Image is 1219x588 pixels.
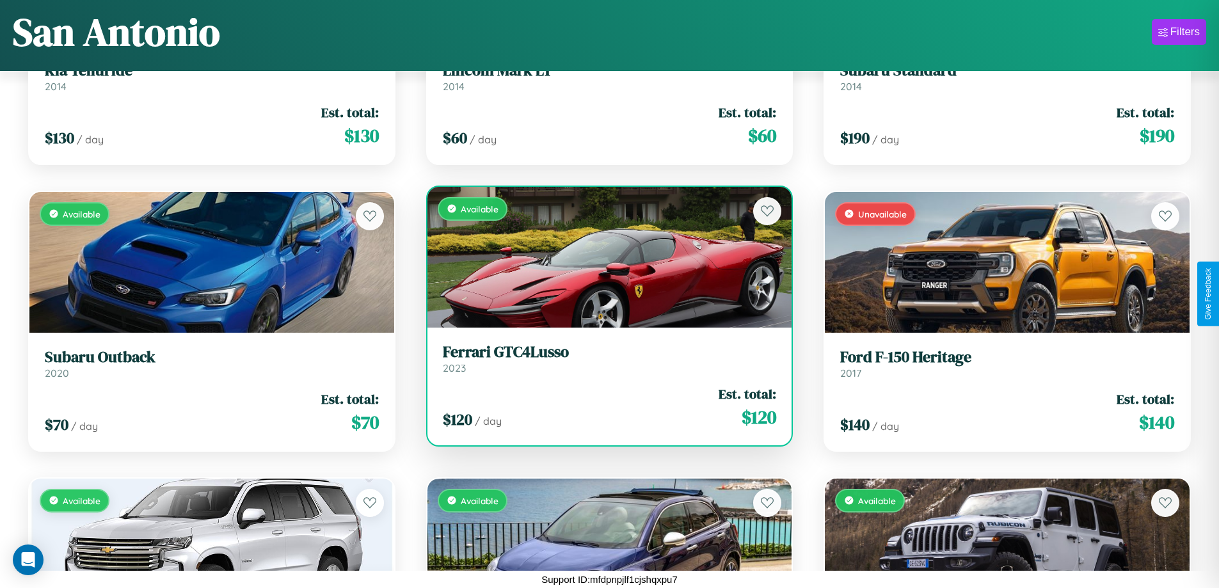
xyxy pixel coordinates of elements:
[443,343,777,362] h3: Ferrari GTC4Lusso
[45,348,379,379] a: Subaru Outback2020
[872,420,899,433] span: / day
[45,367,69,379] span: 2020
[840,80,862,93] span: 2014
[71,420,98,433] span: / day
[344,123,379,148] span: $ 130
[45,80,67,93] span: 2014
[840,367,861,379] span: 2017
[321,390,379,408] span: Est. total:
[13,6,220,58] h1: San Antonio
[858,209,907,219] span: Unavailable
[1139,409,1174,435] span: $ 140
[63,495,100,506] span: Available
[13,544,44,575] div: Open Intercom Messenger
[45,61,379,93] a: Kia Telluride2014
[1170,26,1200,38] div: Filters
[840,61,1174,80] h3: Subaru Standard
[45,127,74,148] span: $ 130
[461,495,498,506] span: Available
[840,127,870,148] span: $ 190
[443,61,777,80] h3: Lincoln Mark LT
[443,80,465,93] span: 2014
[872,133,899,146] span: / day
[45,348,379,367] h3: Subaru Outback
[45,414,68,435] span: $ 70
[840,348,1174,367] h3: Ford F-150 Heritage
[443,127,467,148] span: $ 60
[719,103,776,122] span: Est. total:
[1152,19,1206,45] button: Filters
[45,61,379,80] h3: Kia Telluride
[321,103,379,122] span: Est. total:
[443,409,472,430] span: $ 120
[1140,123,1174,148] span: $ 190
[840,414,870,435] span: $ 140
[470,133,497,146] span: / day
[475,415,502,427] span: / day
[443,343,777,374] a: Ferrari GTC4Lusso2023
[840,348,1174,379] a: Ford F-150 Heritage2017
[1117,390,1174,408] span: Est. total:
[541,571,678,588] p: Support ID: mfdpnpjlf1cjshqxpu7
[351,409,379,435] span: $ 70
[748,123,776,148] span: $ 60
[840,61,1174,93] a: Subaru Standard2014
[742,404,776,430] span: $ 120
[443,362,466,374] span: 2023
[858,495,896,506] span: Available
[63,209,100,219] span: Available
[443,61,777,93] a: Lincoln Mark LT2014
[77,133,104,146] span: / day
[719,385,776,403] span: Est. total:
[1117,103,1174,122] span: Est. total:
[1204,268,1213,320] div: Give Feedback
[461,203,498,214] span: Available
